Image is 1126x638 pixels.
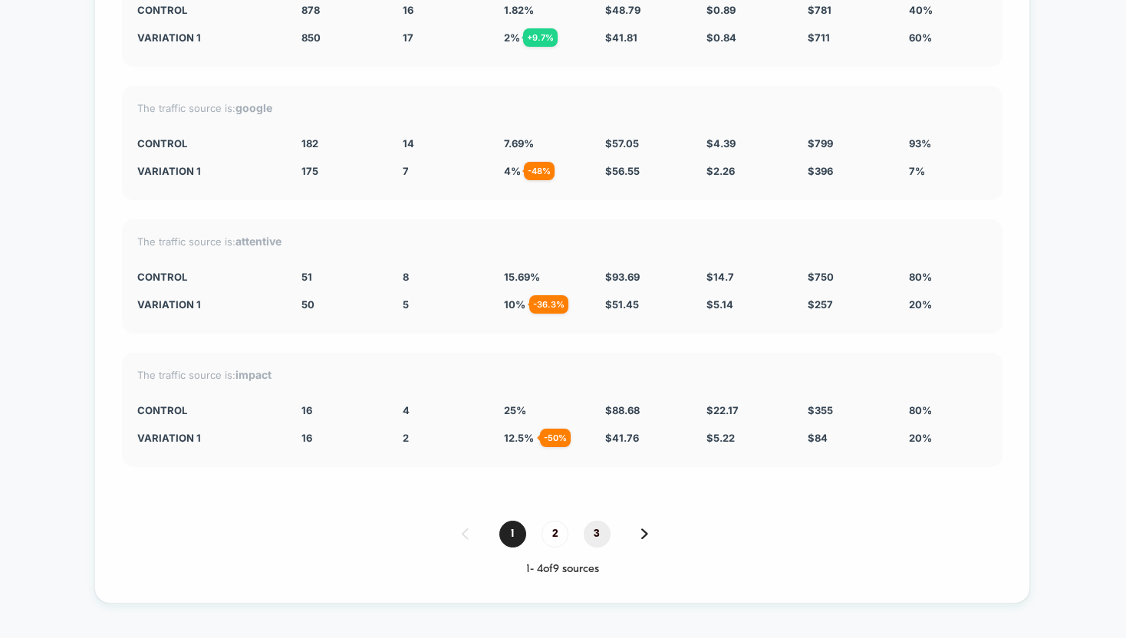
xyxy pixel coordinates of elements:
[301,271,312,283] span: 51
[235,368,272,381] strong: impact
[808,432,828,444] span: $ 84
[523,28,558,47] div: + 9.7 %
[605,432,639,444] span: $ 41.76
[808,298,833,311] span: $ 257
[706,271,734,283] span: $ 14.7
[909,165,987,177] div: 7%
[706,4,736,16] span: $ 0.89
[808,31,830,44] span: $ 711
[909,298,987,311] div: 20%
[605,4,640,16] span: $ 48.79
[235,101,272,114] strong: google
[301,165,318,177] span: 175
[301,4,320,16] span: 878
[504,298,525,311] span: 10 %
[909,432,987,444] div: 20%
[524,162,555,180] div: - 48 %
[301,432,312,444] span: 16
[504,4,534,16] span: 1.82 %
[137,31,278,44] div: Variation 1
[301,404,312,416] span: 16
[529,295,568,314] div: - 36.3 %
[137,235,987,248] div: The traffic source is:
[403,404,410,416] span: 4
[909,404,987,416] div: 80%
[504,137,534,150] span: 7.69 %
[706,31,736,44] span: $ 0.84
[605,404,640,416] span: $ 88.68
[504,271,540,283] span: 15.69 %
[499,521,526,548] span: 1
[808,165,833,177] span: $ 396
[301,137,318,150] span: 182
[137,432,278,444] div: Variation 1
[641,528,648,539] img: pagination forward
[403,31,413,44] span: 17
[706,404,739,416] span: $ 22.17
[605,165,640,177] span: $ 56.55
[605,137,639,150] span: $ 57.05
[403,4,413,16] span: 16
[605,298,639,311] span: $ 51.45
[909,137,987,150] div: 93%
[403,298,409,311] span: 5
[808,137,833,150] span: $ 799
[301,31,321,44] span: 850
[706,432,735,444] span: $ 5.22
[540,429,571,447] div: - 50 %
[403,165,409,177] span: 7
[584,521,611,548] span: 3
[605,271,640,283] span: $ 93.69
[808,404,833,416] span: $ 355
[137,137,278,150] div: CONTROL
[706,137,736,150] span: $ 4.39
[706,165,735,177] span: $ 2.26
[909,271,987,283] div: 80%
[808,271,834,283] span: $ 750
[706,298,733,311] span: $ 5.14
[137,165,278,177] div: Variation 1
[504,404,526,416] span: 25 %
[504,165,521,177] span: 4 %
[403,137,414,150] span: 14
[542,521,568,548] span: 2
[137,101,987,114] div: The traffic source is:
[235,235,281,248] strong: attentive
[137,298,278,311] div: Variation 1
[504,432,534,444] span: 12.5 %
[605,31,637,44] span: $ 41.81
[137,271,278,283] div: CONTROL
[808,4,831,16] span: $ 781
[137,4,278,16] div: CONTROL
[403,432,409,444] span: 2
[909,4,987,16] div: 40%
[301,298,314,311] span: 50
[504,31,520,44] span: 2 %
[403,271,409,283] span: 8
[909,31,987,44] div: 60%
[122,563,1003,576] div: 1 - 4 of 9 sources
[137,368,987,381] div: The traffic source is:
[137,404,278,416] div: CONTROL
